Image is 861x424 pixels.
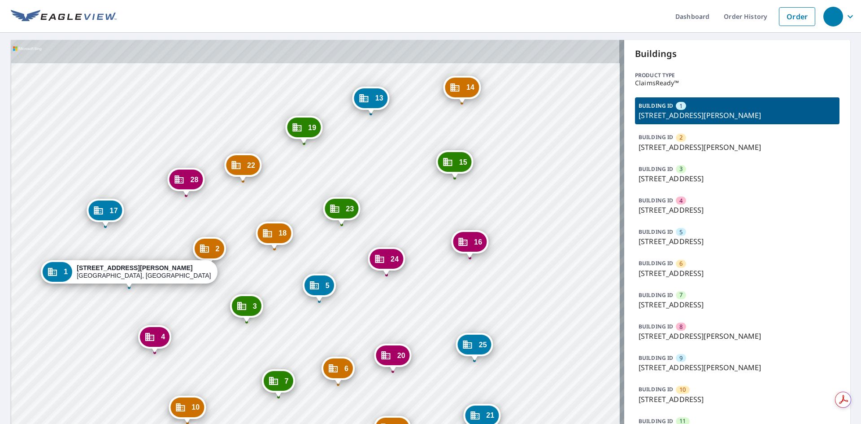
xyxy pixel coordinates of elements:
p: [STREET_ADDRESS] [639,173,836,184]
p: Buildings [635,47,839,61]
p: [STREET_ADDRESS] [639,299,836,310]
p: BUILDING ID [639,102,673,109]
div: Dropped pin, building 16, Commercial property, 5347 Johnston Mill Ct Charlotte, NC 28269 [451,230,488,258]
p: BUILDING ID [639,291,673,299]
div: Dropped pin, building 5, Commercial property, 4712 Cottage Oaks Dr Charlotte, NC 28269 [303,274,336,302]
div: Dropped pin, building 10, Commercial property, 4807 Cottage Oaks Dr Charlotte, NC 28269 [169,396,206,424]
span: 10 [679,385,686,394]
span: 22 [247,162,255,169]
span: 4 [679,197,683,205]
div: Dropped pin, building 23, Commercial property, 5318 Johnston Mill Ct Charlotte, NC 28269 [323,197,360,225]
div: Dropped pin, building 19, Commercial property, 5333 Johnston Mill Ct Charlotte, NC 28269 [285,116,322,144]
span: 7 [284,378,288,385]
div: Dropped pin, building 1, Commercial property, 5326 Waverly Lynn Ln Charlotte, NC 28269 [41,260,217,288]
div: Dropped pin, building 6, Commercial property, 4715 Cottage Oaks Dr Charlotte, NC 28269 [322,357,355,385]
p: BUILDING ID [639,197,673,204]
span: 2 [216,245,220,252]
div: Dropped pin, building 4, Commercial property, 4808 Cottage Oaks Dr Charlotte, NC 28269 [138,325,171,353]
p: ClaimsReady™ [635,79,839,87]
span: 4 [161,333,165,340]
span: 17 [110,207,118,214]
div: Dropped pin, building 2, Commercial property, 5325 Waverly Lynn Ln Charlotte, NC 28269 [193,237,226,265]
span: 16 [474,239,482,245]
span: 6 [344,365,348,372]
span: 6 [679,259,683,268]
div: Dropped pin, building 14, Commercial property, 5933 Waverly Lynn Ln Charlotte, NC 28269 [444,76,481,104]
p: [STREET_ADDRESS] [639,394,836,405]
div: [GEOGRAPHIC_DATA], [GEOGRAPHIC_DATA] 28269 [77,264,211,280]
img: EV Logo [11,10,117,23]
p: Product type [635,71,839,79]
p: [STREET_ADDRESS][PERSON_NAME] [639,331,836,341]
p: BUILDING ID [639,385,673,393]
span: 19 [308,124,316,131]
span: 14 [466,84,474,91]
p: BUILDING ID [639,133,673,141]
span: 15 [459,159,467,166]
span: 5 [679,228,683,236]
span: 5 [326,282,330,289]
span: 28 [191,176,199,183]
span: 1 [679,102,683,110]
span: 2 [679,133,683,142]
p: [STREET_ADDRESS][PERSON_NAME] [639,362,836,373]
span: 9 [679,354,683,363]
span: 8 [679,323,683,331]
span: 3 [253,303,257,310]
p: [STREET_ADDRESS][PERSON_NAME] [639,110,836,121]
p: BUILDING ID [639,323,673,330]
div: Dropped pin, building 15, Commercial property, 4617 Kingsland Ct Charlotte, NC 28269 [436,150,474,178]
div: Dropped pin, building 24, Commercial property, 5346 Johnston Mill Ct Charlotte, NC 28269 [368,247,405,275]
div: Dropped pin, building 28, Commercial property, 5307 Waverly Lynn Ln Charlotte, NC 28269 [168,168,205,196]
p: [STREET_ADDRESS] [639,268,836,279]
div: Dropped pin, building 25, Commercial property, 5407 Johnston Mill Ct Charlotte, NC 28269 [456,333,493,361]
span: 13 [375,95,383,101]
p: BUILDING ID [639,165,673,173]
div: Dropped pin, building 17, Commercial property, 5308 Waverly Lynn Ln Charlotte, NC 28269 [87,199,124,227]
span: 25 [479,341,487,348]
p: BUILDING ID [639,228,673,236]
span: 24 [391,256,399,262]
div: Dropped pin, building 22, Commercial property, 5319 Johnston Mill Ct Charlotte, NC 28269 [224,153,261,181]
div: Dropped pin, building 20, Commercial property, 5406 Johnston Mill Ct Charlotte, NC 28269 [374,344,412,372]
p: [STREET_ADDRESS] [639,205,836,215]
span: 7 [679,291,683,299]
span: 10 [191,404,200,411]
p: [STREET_ADDRESS][PERSON_NAME] [639,142,836,153]
span: 18 [278,230,287,236]
span: 1 [64,268,68,275]
div: Dropped pin, building 18, Commercial property, 5316 Johnston Mill Ct Charlotte, NC 28269 [256,222,293,249]
p: BUILDING ID [639,259,673,267]
strong: [STREET_ADDRESS][PERSON_NAME] [77,264,192,271]
div: Dropped pin, building 3, Commercial property, 4730 Cottage Oaks Dr Charlotte, NC 28269 [230,294,263,322]
span: 3 [679,165,683,173]
a: Order [779,7,815,26]
div: Dropped pin, building 7, Commercial property, 4727 Cottage Oaks Dr Charlotte, NC 28269 [261,369,295,397]
span: 20 [397,352,405,359]
span: 21 [486,412,494,419]
p: [STREET_ADDRESS] [639,236,836,247]
span: 23 [346,205,354,212]
div: Dropped pin, building 13, Commercial property, 4624 Kingsland Ct Charlotte, NC 28269 [352,87,390,114]
p: BUILDING ID [639,354,673,362]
